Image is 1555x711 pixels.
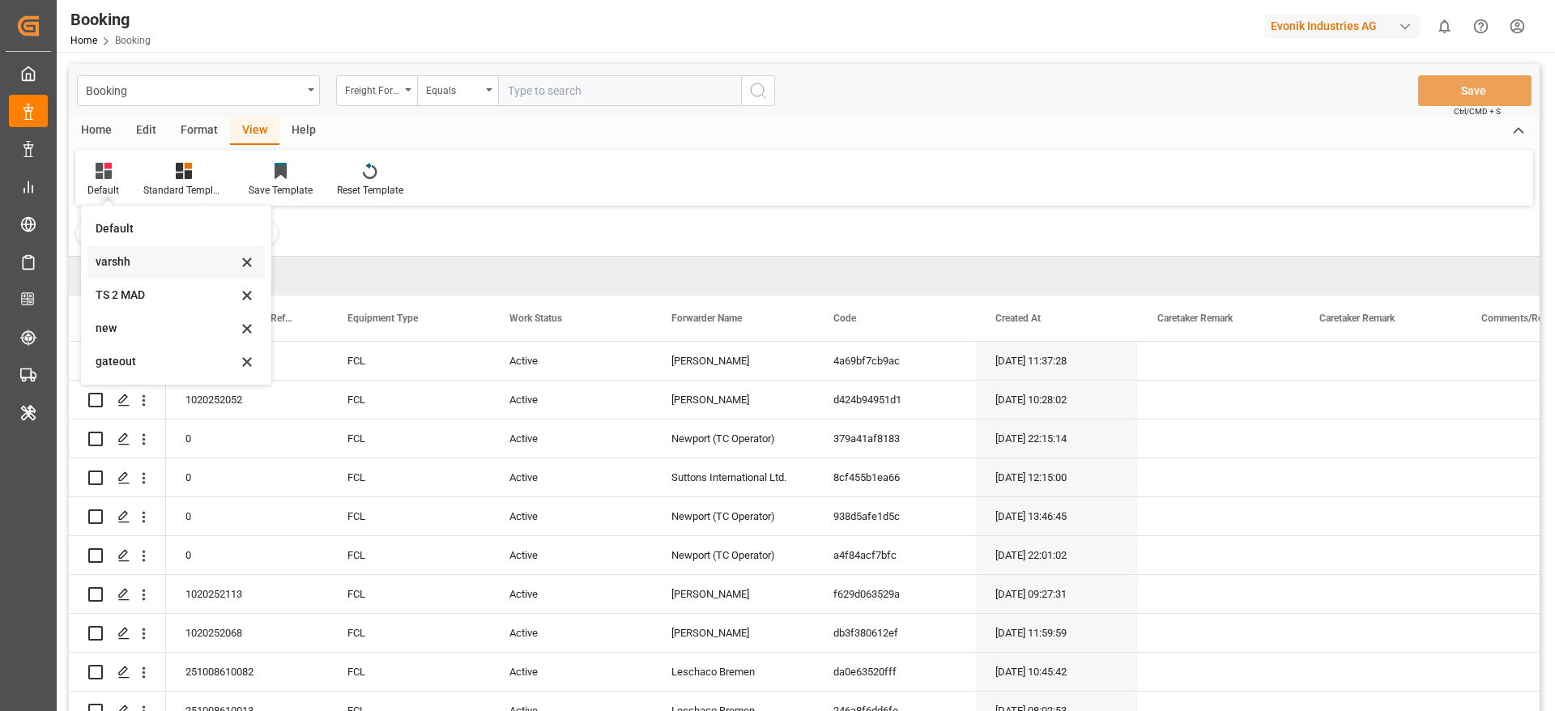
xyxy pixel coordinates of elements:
div: 0 [166,458,328,496]
div: Default [87,183,119,198]
div: Active [490,536,652,574]
div: [DATE] 11:37:28 [976,342,1138,380]
div: Press SPACE to select this row. [69,419,166,458]
div: FCL [328,458,490,496]
button: Evonik Industries AG [1264,11,1426,41]
div: Press SPACE to select this row. [69,653,166,692]
div: [DATE] 12:15:00 [976,458,1138,496]
div: Active [490,575,652,613]
div: db3f380612ef [814,614,976,652]
div: [PERSON_NAME] [652,575,814,613]
div: Booking [86,79,302,100]
div: Active [490,653,652,691]
div: Active [490,458,652,496]
div: [DATE] 22:01:02 [976,536,1138,574]
div: FCL [328,497,490,535]
div: Suttons International Ltd. [652,458,814,496]
div: [PERSON_NAME] [652,342,814,380]
div: Home [69,117,124,145]
div: Default [96,220,237,237]
div: Newport (TC Operator) [652,419,814,458]
div: Active [490,497,652,535]
span: Caretaker Remark [1157,313,1233,324]
div: [PERSON_NAME] [652,614,814,652]
div: FCL [328,536,490,574]
div: Reset Template [337,183,403,198]
div: Active [490,614,652,652]
div: [DATE] 11:59:59 [976,614,1138,652]
span: Forwarder Name [671,313,742,324]
button: Save [1418,75,1532,106]
div: Active [490,381,652,419]
div: Active [490,419,652,458]
div: TS 2 MAD [96,287,237,304]
button: search button [741,75,775,106]
div: 8cf455b1ea66 [814,458,976,496]
div: FCL [328,575,490,613]
div: Press SPACE to select this row. [69,458,166,497]
div: Booking [70,7,151,32]
div: FCL [328,653,490,691]
div: Press SPACE to select this row. [69,536,166,575]
div: Newport (TC Operator) [652,497,814,535]
div: Press SPACE to select this row. [69,342,166,381]
div: [DATE] 09:27:31 [976,575,1138,613]
button: open menu [336,75,417,106]
div: Edit [124,117,168,145]
div: f629d063529a [814,575,976,613]
input: Type to search [498,75,741,106]
div: Press SPACE to select this row. [69,381,166,419]
button: open menu [77,75,320,106]
div: Equals [426,79,481,98]
div: View [230,117,279,145]
div: 4a69bf7cb9ac [814,342,976,380]
div: new [96,320,237,337]
div: [DATE] 10:28:02 [976,381,1138,419]
div: Active [490,342,652,380]
div: a4f84acf7bfc [814,536,976,574]
div: FCL [328,419,490,458]
span: Code [833,313,856,324]
span: Equipment Type [347,313,418,324]
div: Save Template [249,183,313,198]
div: da0e63520fff [814,653,976,691]
div: FCL [328,342,490,380]
div: 379a41af8183 [814,419,976,458]
div: Evonik Industries AG [1264,15,1420,38]
div: Help [279,117,328,145]
div: Press SPACE to select this row. [69,497,166,536]
button: open menu [417,75,498,106]
div: 1020252068 [166,614,328,652]
div: 0 [166,497,328,535]
div: 938d5afe1d5c [814,497,976,535]
div: 0 [166,419,328,458]
span: Work Status [509,313,562,324]
div: d424b94951d1 [814,381,976,419]
div: [DATE] 10:45:42 [976,653,1138,691]
div: Leschaco Bremen [652,653,814,691]
span: Caretaker Remark [1319,313,1395,324]
div: 0 [166,536,328,574]
div: 1020252052 [166,381,328,419]
div: gateout [96,353,237,370]
div: [DATE] 13:46:45 [976,497,1138,535]
div: Freight Forwarder's Reference No. [345,79,400,98]
div: Press SPACE to select this row. [69,575,166,614]
div: FCL [328,381,490,419]
button: show 0 new notifications [1426,8,1463,45]
div: Standard Templates [143,183,224,198]
div: varshh [96,253,237,270]
div: Newport (TC Operator) [652,536,814,574]
div: [DATE] 22:15:14 [976,419,1138,458]
span: Created At [995,313,1041,324]
div: 251008610082 [166,653,328,691]
div: Press SPACE to select this row. [69,614,166,653]
button: Help Center [1463,8,1499,45]
div: FCL [328,614,490,652]
span: Ctrl/CMD + S [1454,105,1501,117]
div: [PERSON_NAME] [652,381,814,419]
a: Home [70,35,97,46]
div: Format [168,117,230,145]
div: 1020252113 [166,575,328,613]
